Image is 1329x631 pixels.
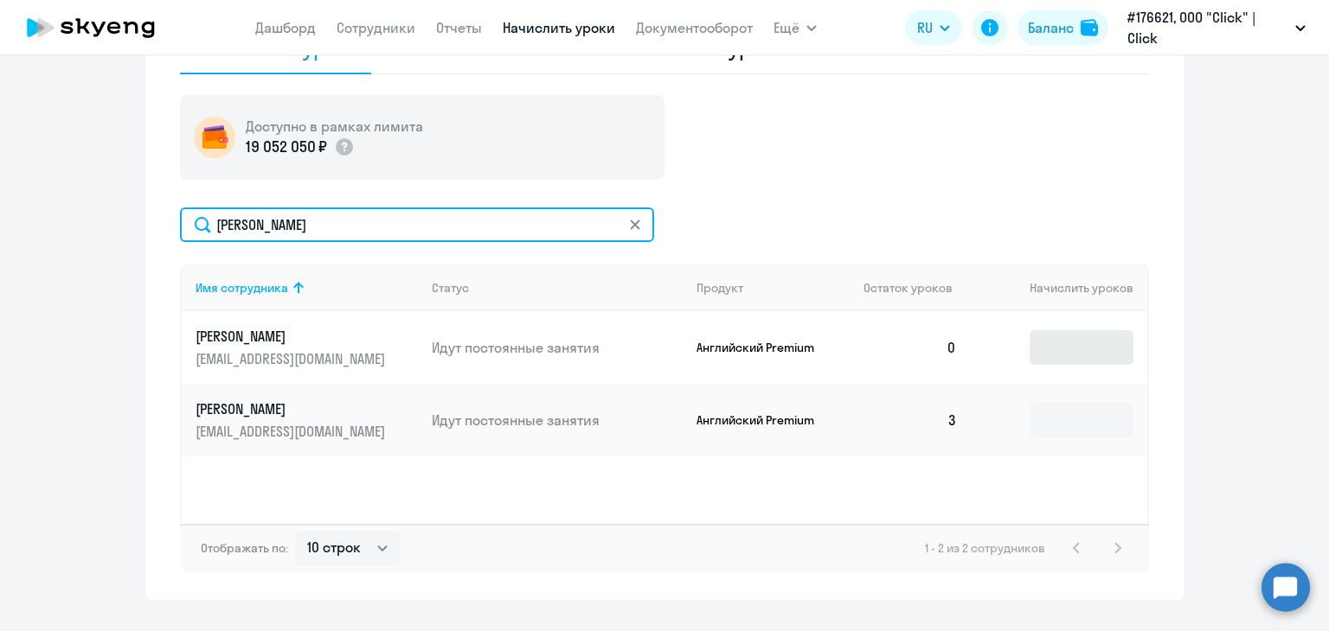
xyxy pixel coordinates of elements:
[180,207,654,242] input: Поиск по имени, email, продукту или статусу
[196,327,418,368] a: [PERSON_NAME][EMAIL_ADDRESS][DOMAIN_NAME]
[196,422,389,441] p: [EMAIL_ADDRESS][DOMAIN_NAME]
[774,17,799,38] span: Ещё
[864,280,953,296] span: Остаток уроков
[697,280,743,296] div: Продукт
[432,280,469,296] div: Статус
[925,540,1045,556] span: 1 - 2 из 2 сотрудников
[697,412,826,428] p: Английский Premium
[432,411,683,430] p: Идут постоянные занятия
[246,117,423,136] h5: Доступно в рамках лимита
[697,340,826,355] p: Английский Premium
[850,384,971,456] td: 3
[201,540,288,556] span: Отображать по:
[337,19,415,36] a: Сотрудники
[1028,17,1074,38] div: Баланс
[196,280,288,296] div: Имя сотрудника
[196,327,389,346] p: [PERSON_NAME]
[905,10,962,45] button: RU
[774,10,817,45] button: Ещё
[432,338,683,357] p: Идут постоянные занятия
[1018,10,1108,45] button: Балансbalance
[864,280,971,296] div: Остаток уроков
[196,349,389,368] p: [EMAIL_ADDRESS][DOMAIN_NAME]
[971,265,1147,311] th: Начислить уроков
[917,17,933,38] span: RU
[432,280,683,296] div: Статус
[697,280,851,296] div: Продукт
[1119,7,1314,48] button: #176621, ООО "Click" | Click
[246,136,327,158] p: 19 052 050 ₽
[194,117,235,158] img: wallet-circle.png
[850,311,971,384] td: 0
[255,19,316,36] a: Дашборд
[436,19,482,36] a: Отчеты
[196,280,418,296] div: Имя сотрудника
[196,399,418,441] a: [PERSON_NAME][EMAIL_ADDRESS][DOMAIN_NAME]
[503,19,615,36] a: Начислить уроки
[636,19,753,36] a: Документооборот
[1127,7,1288,48] p: #176621, ООО "Click" | Click
[1081,19,1098,36] img: balance
[196,399,389,418] p: [PERSON_NAME]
